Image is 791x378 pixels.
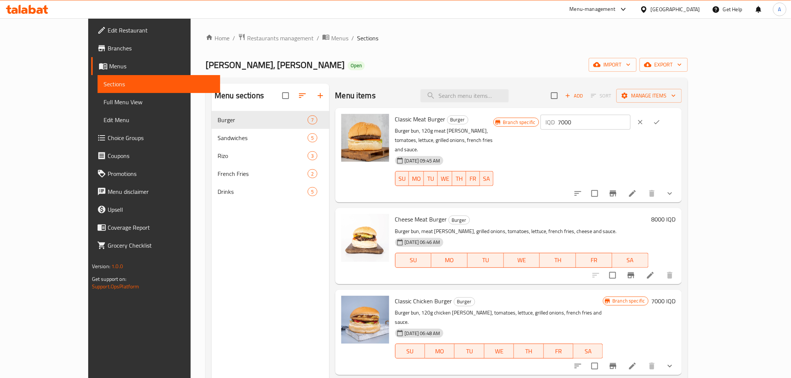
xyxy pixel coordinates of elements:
[98,93,220,111] a: Full Menu View
[108,151,214,160] span: Coupons
[632,114,649,130] button: clear
[622,266,640,284] button: Branch-specific-item
[628,189,637,198] a: Edit menu item
[212,183,329,201] div: Drinks5
[212,129,329,147] div: Sandwiches5
[579,255,609,266] span: FR
[104,115,214,124] span: Edit Menu
[108,223,214,232] span: Coverage Report
[564,92,584,100] span: Add
[480,171,494,186] button: SA
[569,357,587,375] button: sort-choices
[409,171,424,186] button: MO
[206,56,345,73] span: [PERSON_NAME], [PERSON_NAME]
[447,115,468,124] span: Burger
[540,253,576,268] button: TH
[652,214,676,224] h6: 8000 IQD
[562,90,586,102] span: Add item
[438,171,452,186] button: WE
[778,5,781,13] span: A
[398,255,429,266] span: SU
[412,173,421,184] span: MO
[218,133,308,142] span: Sandwiches
[278,88,293,103] span: Select all sections
[570,5,616,14] div: Menu-management
[615,255,646,266] span: SA
[98,75,220,93] a: Sections
[108,187,214,196] span: Menu disclaimer
[308,134,317,142] span: 5
[308,188,317,195] span: 5
[341,214,389,262] img: Cheese Meat Burger
[609,297,648,304] span: Branch specific
[395,344,425,359] button: SU
[455,173,463,184] span: TH
[454,297,475,306] div: Burger
[91,21,220,39] a: Edit Restaurant
[665,362,674,371] svg: Show Choices
[487,346,511,357] span: WE
[547,346,570,357] span: FR
[92,261,110,271] span: Version:
[455,344,484,359] button: TU
[504,253,540,268] button: WE
[649,114,665,130] button: ok
[424,171,438,186] button: TU
[586,90,616,102] span: Select section first
[104,80,214,89] span: Sections
[500,119,538,126] span: Branch specific
[425,344,455,359] button: MO
[595,60,631,69] span: import
[449,216,470,224] div: Burger
[466,171,480,186] button: FR
[348,62,365,69] span: Open
[308,170,317,177] span: 2
[212,147,329,165] div: Rizo3
[218,169,308,178] div: French Fries
[652,296,676,306] h6: 7000 IQD
[311,87,329,105] button: Add section
[395,295,452,307] span: Classic Chicken Burger
[402,157,443,164] span: [DATE] 09:45 AM
[605,267,621,283] span: Select to update
[398,346,422,357] span: SU
[108,205,214,214] span: Upsell
[348,61,365,70] div: Open
[646,60,682,69] span: export
[587,358,603,374] span: Select to update
[92,282,139,291] a: Support.OpsPlatform
[395,171,409,186] button: SU
[514,344,544,359] button: TH
[646,271,655,280] a: Edit menu item
[628,362,637,371] a: Edit menu item
[651,5,700,13] div: [GEOGRAPHIC_DATA]
[562,90,586,102] button: Add
[218,115,308,124] div: Burger
[308,115,317,124] div: items
[317,34,319,43] li: /
[543,255,573,266] span: TH
[589,58,637,72] button: import
[91,183,220,201] a: Menu disclaimer
[91,219,220,236] a: Coverage Report
[206,33,688,43] nav: breadcrumb
[544,344,573,359] button: FR
[218,151,308,160] div: Rizo
[212,108,329,204] nav: Menu sections
[91,39,220,57] a: Branches
[431,253,468,268] button: MO
[547,88,562,103] span: Select section
[104,97,214,106] span: Full Menu View
[469,173,477,184] span: FR
[458,346,481,357] span: TU
[308,169,317,178] div: items
[98,111,220,129] a: Edit Menu
[546,118,555,127] p: IQD
[640,58,688,72] button: export
[395,253,432,268] button: SU
[517,346,541,357] span: TH
[212,111,329,129] div: Burger7
[616,89,682,103] button: Manage items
